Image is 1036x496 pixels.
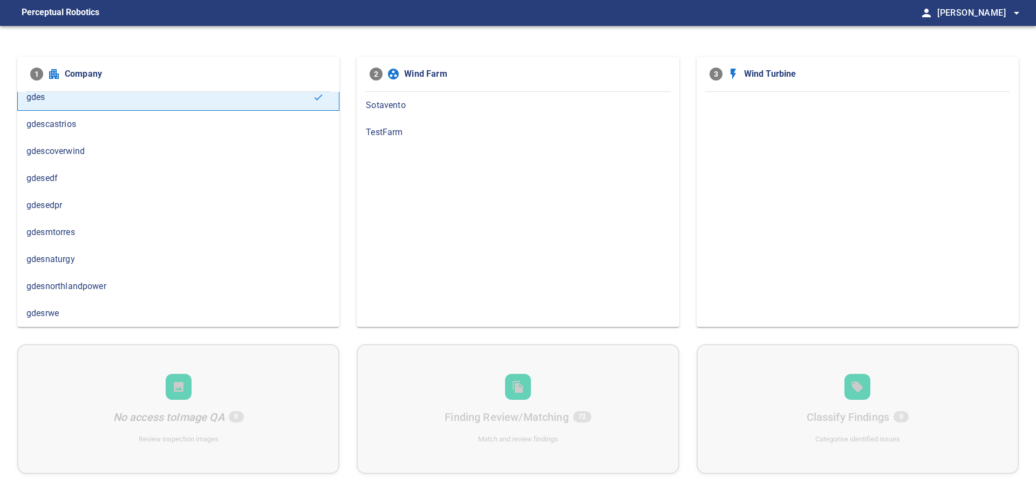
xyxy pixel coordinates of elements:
[17,165,339,192] div: gdesedf
[370,68,383,81] span: 2
[366,126,670,139] span: TestFarm
[937,5,1023,21] span: [PERSON_NAME]
[933,2,1023,24] button: [PERSON_NAME]
[17,219,339,246] div: gdesmtorres
[744,68,1006,81] span: Wind Turbine
[920,6,933,19] span: person
[1010,6,1023,19] span: arrow_drop_down
[26,145,330,158] span: gdescoverwind
[26,118,330,131] span: gdescastrios
[26,199,330,212] span: gdesedpr
[26,91,313,104] span: gdes
[404,68,666,81] span: Wind Farm
[17,111,339,138] div: gdescastrios
[357,92,679,119] div: Sotavento
[366,99,670,112] span: Sotavento
[17,192,339,219] div: gdesedpr
[26,253,330,266] span: gdesnaturgy
[17,84,339,111] div: gdes
[17,273,339,300] div: gdesnorthlandpower
[65,68,326,81] span: Company
[17,138,339,165] div: gdescoverwind
[26,226,330,239] span: gdesmtorres
[17,246,339,273] div: gdesnaturgy
[30,68,43,81] span: 1
[22,4,99,22] figcaption: Perceptual Robotics
[26,307,330,320] span: gdesrwe
[26,280,330,293] span: gdesnorthlandpower
[26,172,330,185] span: gdesedf
[17,300,339,327] div: gdesrwe
[710,68,723,81] span: 3
[357,119,679,146] div: TestFarm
